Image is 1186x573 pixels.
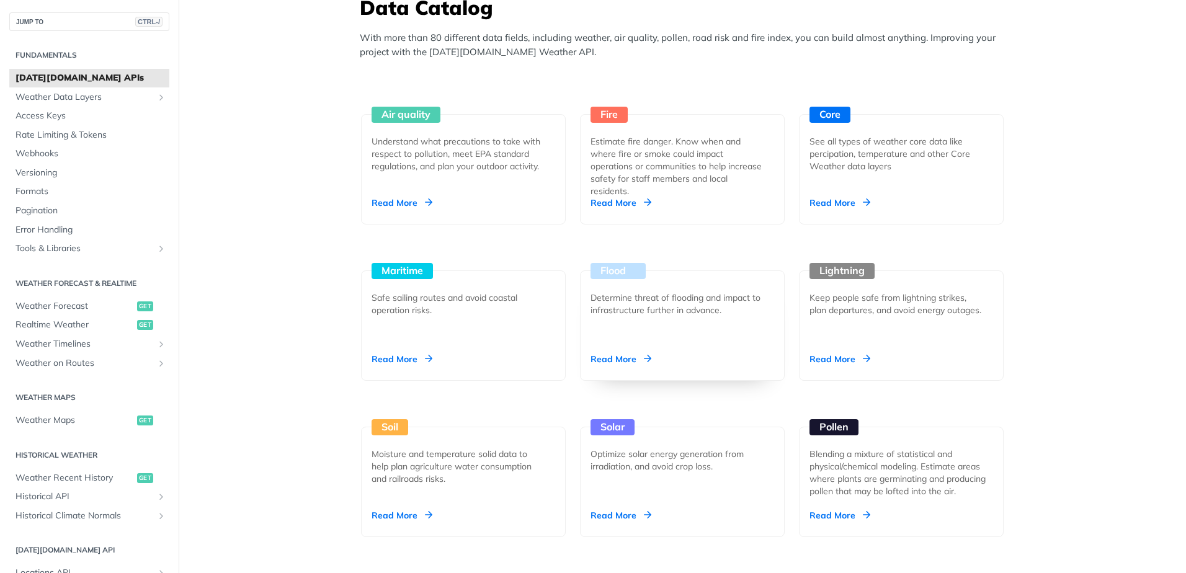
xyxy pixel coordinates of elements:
[372,197,432,209] div: Read More
[591,353,651,365] div: Read More
[137,320,153,330] span: get
[9,69,169,87] a: [DATE][DOMAIN_NAME] APIs
[809,419,858,435] div: Pollen
[16,242,153,255] span: Tools & Libraries
[794,224,1009,381] a: Lightning Keep people safe from lightning strikes, plan departures, and avoid energy outages. Rea...
[9,126,169,144] a: Rate Limiting & Tokens
[809,509,870,522] div: Read More
[9,164,169,182] a: Versioning
[372,353,432,365] div: Read More
[9,354,169,373] a: Weather on RoutesShow subpages for Weather on Routes
[16,357,153,370] span: Weather on Routes
[16,300,134,313] span: Weather Forecast
[156,92,166,102] button: Show subpages for Weather Data Layers
[809,448,993,497] div: Blending a mixture of statistical and physical/chemical modeling. Estimate areas where plants are...
[9,50,169,61] h2: Fundamentals
[16,319,134,331] span: Realtime Weather
[9,239,169,258] a: Tools & LibrariesShow subpages for Tools & Libraries
[809,353,870,365] div: Read More
[9,12,169,31] button: JUMP TOCTRL-/
[16,129,166,141] span: Rate Limiting & Tokens
[591,448,764,473] div: Optimize solar energy generation from irradiation, and avoid crop loss.
[9,335,169,353] a: Weather TimelinesShow subpages for Weather Timelines
[591,135,764,197] div: Estimate fire danger. Know when and where fire or smoke could impact operations or communities to...
[794,381,1009,537] a: Pollen Blending a mixture of statistical and physical/chemical modeling. Estimate areas where pla...
[9,411,169,430] a: Weather Mapsget
[9,507,169,525] a: Historical Climate NormalsShow subpages for Historical Climate Normals
[9,450,169,461] h2: Historical Weather
[372,291,545,316] div: Safe sailing routes and avoid coastal operation risks.
[16,91,153,104] span: Weather Data Layers
[356,381,571,537] a: Soil Moisture and temperature solid data to help plan agriculture water consumption and railroads...
[809,197,870,209] div: Read More
[9,544,169,556] h2: [DATE][DOMAIN_NAME] API
[16,185,166,198] span: Formats
[9,392,169,403] h2: Weather Maps
[809,135,983,172] div: See all types of weather core data like percipation, temperature and other Core Weather data layers
[16,205,166,217] span: Pagination
[16,148,166,160] span: Webhooks
[575,224,790,381] a: Flood Determine threat of flooding and impact to infrastructure further in advance. Read More
[16,224,166,236] span: Error Handling
[16,491,153,503] span: Historical API
[591,197,651,209] div: Read More
[9,221,169,239] a: Error Handling
[809,107,850,123] div: Core
[16,472,134,484] span: Weather Recent History
[372,509,432,522] div: Read More
[360,31,1011,59] p: With more than 80 different data fields, including weather, air quality, pollen, road risk and fi...
[137,301,153,311] span: get
[16,338,153,350] span: Weather Timelines
[372,263,433,279] div: Maritime
[156,339,166,349] button: Show subpages for Weather Timelines
[16,167,166,179] span: Versioning
[9,107,169,125] a: Access Keys
[372,448,545,485] div: Moisture and temperature solid data to help plan agriculture water consumption and railroads risks.
[16,110,166,122] span: Access Keys
[156,492,166,502] button: Show subpages for Historical API
[9,297,169,316] a: Weather Forecastget
[156,358,166,368] button: Show subpages for Weather on Routes
[137,415,153,425] span: get
[591,419,635,435] div: Solar
[9,316,169,334] a: Realtime Weatherget
[591,107,628,123] div: Fire
[9,278,169,289] h2: Weather Forecast & realtime
[16,414,134,427] span: Weather Maps
[16,72,166,84] span: [DATE][DOMAIN_NAME] APIs
[794,68,1009,224] a: Core See all types of weather core data like percipation, temperature and other Core Weather data...
[137,473,153,483] span: get
[591,291,764,316] div: Determine threat of flooding and impact to infrastructure further in advance.
[9,469,169,487] a: Weather Recent Historyget
[9,144,169,163] a: Webhooks
[9,202,169,220] a: Pagination
[156,244,166,254] button: Show subpages for Tools & Libraries
[356,68,571,224] a: Air quality Understand what precautions to take with respect to pollution, meet EPA standard regu...
[9,182,169,201] a: Formats
[575,381,790,537] a: Solar Optimize solar energy generation from irradiation, and avoid crop loss. Read More
[16,510,153,522] span: Historical Climate Normals
[356,224,571,381] a: Maritime Safe sailing routes and avoid coastal operation risks. Read More
[809,263,875,279] div: Lightning
[591,509,651,522] div: Read More
[135,17,163,27] span: CTRL-/
[372,419,408,435] div: Soil
[372,135,545,172] div: Understand what precautions to take with respect to pollution, meet EPA standard regulations, and...
[372,107,440,123] div: Air quality
[809,291,983,316] div: Keep people safe from lightning strikes, plan departures, and avoid energy outages.
[9,487,169,506] a: Historical APIShow subpages for Historical API
[156,511,166,521] button: Show subpages for Historical Climate Normals
[9,88,169,107] a: Weather Data LayersShow subpages for Weather Data Layers
[575,68,790,224] a: Fire Estimate fire danger. Know when and where fire or smoke could impact operations or communiti...
[591,263,646,279] div: Flood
